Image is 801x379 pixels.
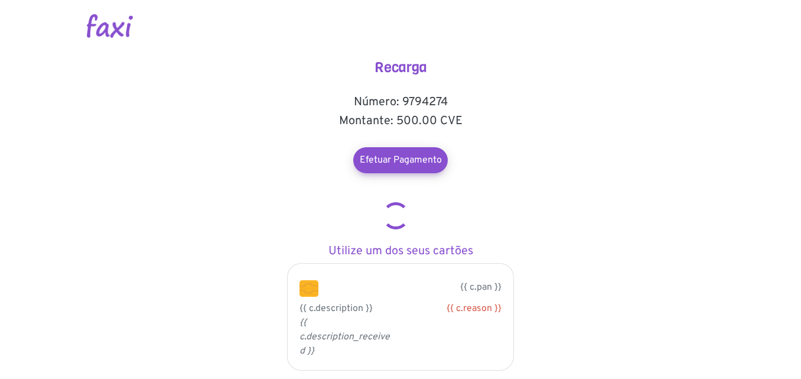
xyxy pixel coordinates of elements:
[282,95,519,109] h5: Número: 9794274
[353,147,448,173] a: Efetuar Pagamento
[299,280,318,297] img: chip.png
[299,303,373,315] span: {{ c.description }}
[282,114,519,128] h5: Montante: 500.00 CVE
[299,317,390,357] i: {{ c.description_received }}
[282,244,519,258] h5: Utilize um dos seus cartões
[282,59,519,76] h4: Recarga
[409,302,502,316] div: {{ c.reason }}
[336,280,502,294] p: {{ c.pan }}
